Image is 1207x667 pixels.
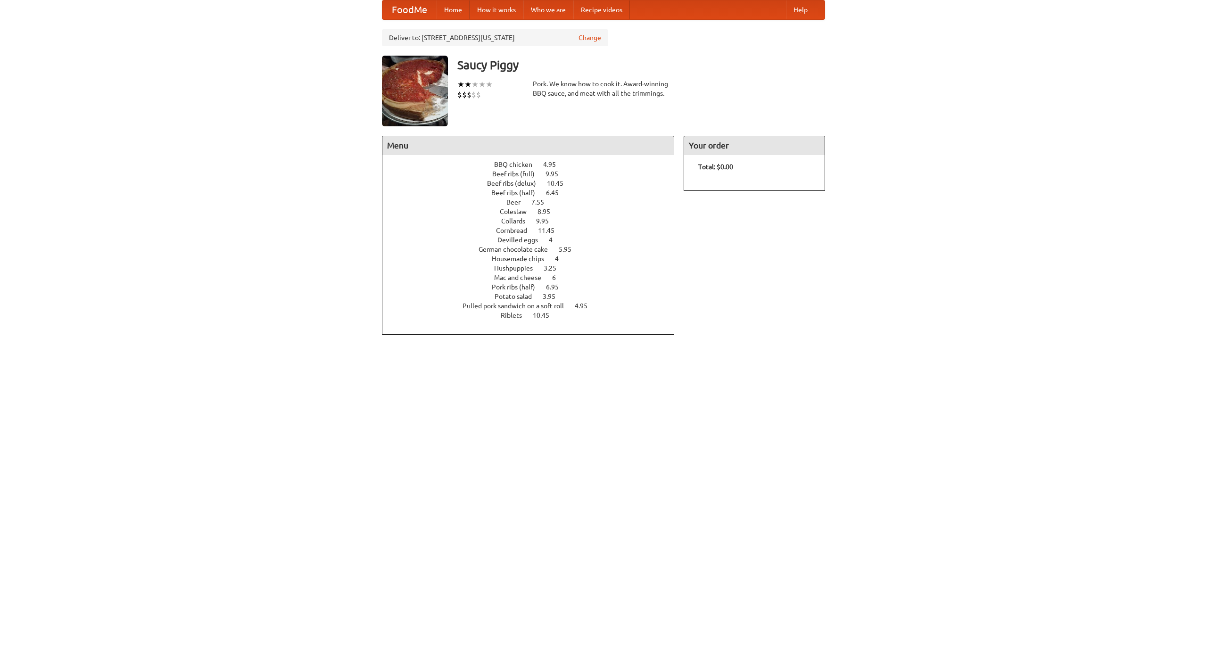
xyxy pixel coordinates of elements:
li: $ [462,90,467,100]
span: Cornbread [496,227,537,234]
a: Pork ribs (half) 6.95 [492,283,576,291]
h4: Your order [684,136,825,155]
b: Total: $0.00 [698,163,733,171]
a: Beer 7.55 [506,198,562,206]
span: Mac and cheese [494,274,551,281]
span: 9.95 [546,170,568,178]
a: German chocolate cake 5.95 [479,246,589,253]
span: 4 [549,236,562,244]
a: Pulled pork sandwich on a soft roll 4.95 [463,302,605,310]
li: $ [457,90,462,100]
div: Pork. We know how to cook it. Award-winning BBQ sauce, and meat with all the trimmings. [533,79,674,98]
span: Beer [506,198,530,206]
h4: Menu [382,136,674,155]
span: 6.45 [546,189,568,197]
span: 4 [555,255,568,263]
span: 10.45 [547,180,573,187]
li: ★ [464,79,471,90]
span: Pulled pork sandwich on a soft roll [463,302,573,310]
a: Beef ribs (delux) 10.45 [487,180,581,187]
span: Coleslaw [500,208,536,215]
a: Cornbread 11.45 [496,227,572,234]
a: Beef ribs (full) 9.95 [492,170,576,178]
li: $ [467,90,471,100]
a: Hushpuppies 3.25 [494,264,574,272]
span: 5.95 [559,246,581,253]
span: BBQ chicken [494,161,542,168]
span: Beef ribs (delux) [487,180,546,187]
a: Who we are [523,0,573,19]
span: 7.55 [531,198,554,206]
span: 4.95 [575,302,597,310]
img: angular.jpg [382,56,448,126]
a: Beef ribs (half) 6.45 [491,189,576,197]
span: Devilled eggs [497,236,547,244]
span: Riblets [501,312,531,319]
span: Housemade chips [492,255,554,263]
span: Collards [501,217,535,225]
h3: Saucy Piggy [457,56,825,74]
span: Hushpuppies [494,264,542,272]
li: $ [471,90,476,100]
span: 10.45 [533,312,559,319]
li: ★ [457,79,464,90]
li: $ [476,90,481,100]
a: Housemade chips 4 [492,255,576,263]
div: Deliver to: [STREET_ADDRESS][US_STATE] [382,29,608,46]
span: Beef ribs (full) [492,170,544,178]
a: FoodMe [382,0,437,19]
li: ★ [486,79,493,90]
a: Help [786,0,815,19]
a: Home [437,0,470,19]
span: 3.95 [543,293,565,300]
a: Change [579,33,601,42]
span: 6 [552,274,565,281]
span: Potato salad [495,293,541,300]
span: Beef ribs (half) [491,189,545,197]
a: Coleslaw 8.95 [500,208,568,215]
span: 11.45 [538,227,564,234]
a: Recipe videos [573,0,630,19]
li: ★ [471,79,479,90]
a: How it works [470,0,523,19]
span: 6.95 [546,283,568,291]
a: Riblets 10.45 [501,312,567,319]
a: BBQ chicken 4.95 [494,161,573,168]
li: ★ [479,79,486,90]
span: 4.95 [543,161,565,168]
span: Pork ribs (half) [492,283,545,291]
a: Collards 9.95 [501,217,566,225]
a: Mac and cheese 6 [494,274,573,281]
a: Potato salad 3.95 [495,293,573,300]
span: 9.95 [536,217,558,225]
a: Devilled eggs 4 [497,236,570,244]
span: German chocolate cake [479,246,557,253]
span: 8.95 [537,208,560,215]
span: 3.25 [544,264,566,272]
